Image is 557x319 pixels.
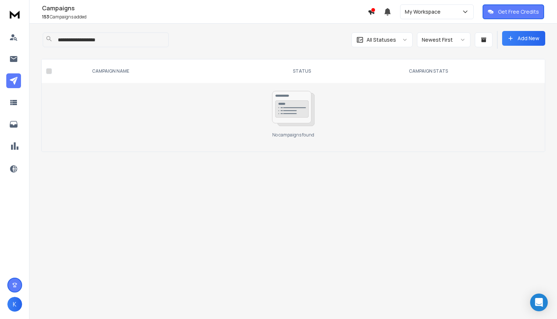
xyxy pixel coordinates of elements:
th: CAMPAIGN NAME [83,59,255,83]
h1: Campaigns [42,4,368,13]
button: Add New [502,31,545,46]
p: Campaigns added [42,14,368,20]
img: logo [7,7,22,21]
span: 153 [42,14,49,20]
div: Open Intercom Messenger [530,294,548,311]
p: All Statuses [367,36,396,44]
button: Get Free Credits [483,4,544,19]
th: CAMPAIGN STATS [348,59,508,83]
button: K [7,297,22,312]
th: STATUS [255,59,349,83]
p: My Workspace [405,8,444,15]
p: Get Free Credits [498,8,539,15]
p: No campaigns found [272,132,314,138]
button: Newest First [417,32,470,47]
